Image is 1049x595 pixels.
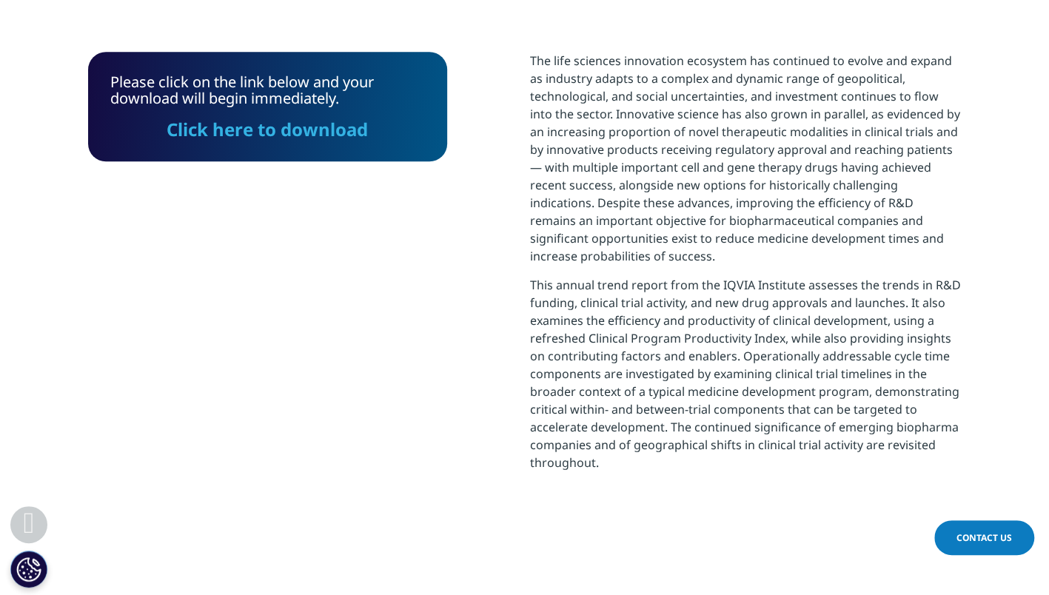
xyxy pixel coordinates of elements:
div: Please click on the link below and your download will begin immediately. [110,74,425,139]
a: Click here to download [167,117,368,141]
a: Contact Us [934,520,1034,555]
p: This annual trend report from the IQVIA Institute assesses the trends in R&D funding, clinical tr... [530,276,962,483]
span: Contact Us [956,531,1012,544]
button: Cookie 設定 [10,551,47,588]
p: The life sciences innovation ecosystem has continued to evolve and expand as industry adapts to a... [530,52,962,276]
